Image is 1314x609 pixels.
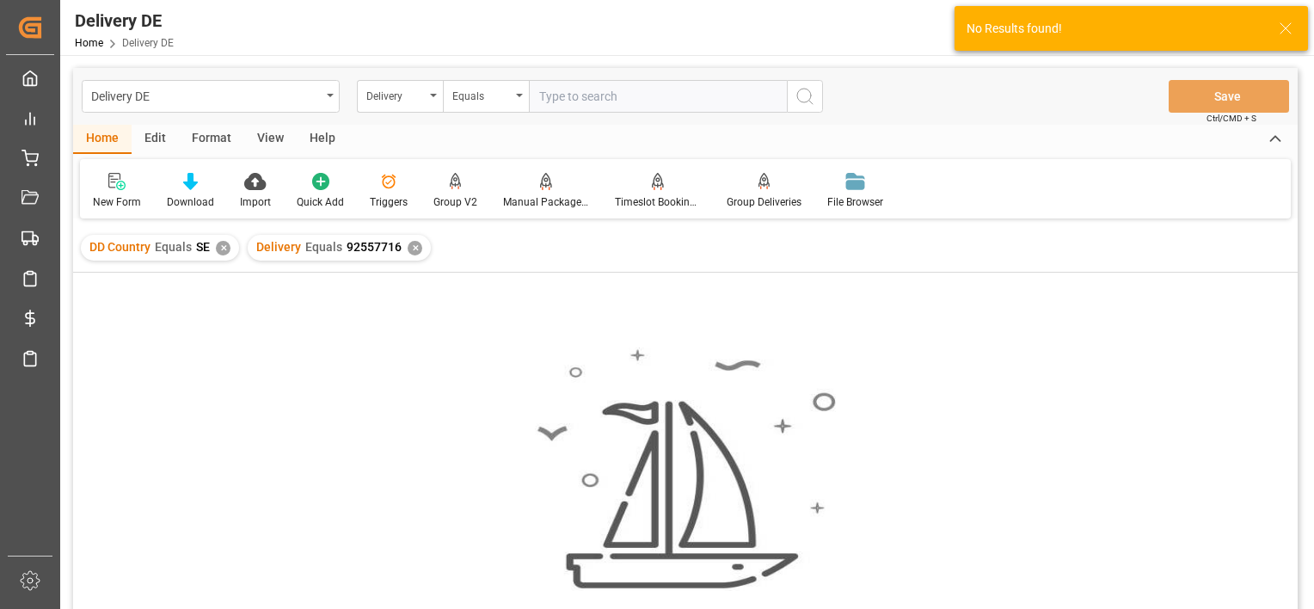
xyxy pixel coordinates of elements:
[1169,80,1289,113] button: Save
[535,348,836,591] img: smooth_sailing.jpeg
[240,194,271,210] div: Import
[357,80,443,113] button: open menu
[82,80,340,113] button: open menu
[73,125,132,154] div: Home
[452,84,511,104] div: Equals
[366,84,425,104] div: Delivery
[75,37,103,49] a: Home
[179,125,244,154] div: Format
[244,125,297,154] div: View
[503,194,589,210] div: Manual Package TypeDetermination
[91,84,321,106] div: Delivery DE
[827,194,883,210] div: File Browser
[347,240,402,254] span: 92557716
[443,80,529,113] button: open menu
[297,194,344,210] div: Quick Add
[256,240,301,254] span: Delivery
[75,8,174,34] div: Delivery DE
[132,125,179,154] div: Edit
[408,241,422,255] div: ✕
[433,194,477,210] div: Group V2
[93,194,141,210] div: New Form
[1207,112,1256,125] span: Ctrl/CMD + S
[89,240,150,254] span: DD Country
[529,80,787,113] input: Type to search
[216,241,230,255] div: ✕
[615,194,701,210] div: Timeslot Booking Report
[167,194,214,210] div: Download
[967,20,1262,38] div: No Results found!
[155,240,192,254] span: Equals
[196,240,210,254] span: SE
[727,194,801,210] div: Group Deliveries
[787,80,823,113] button: search button
[305,240,342,254] span: Equals
[297,125,348,154] div: Help
[370,194,408,210] div: Triggers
